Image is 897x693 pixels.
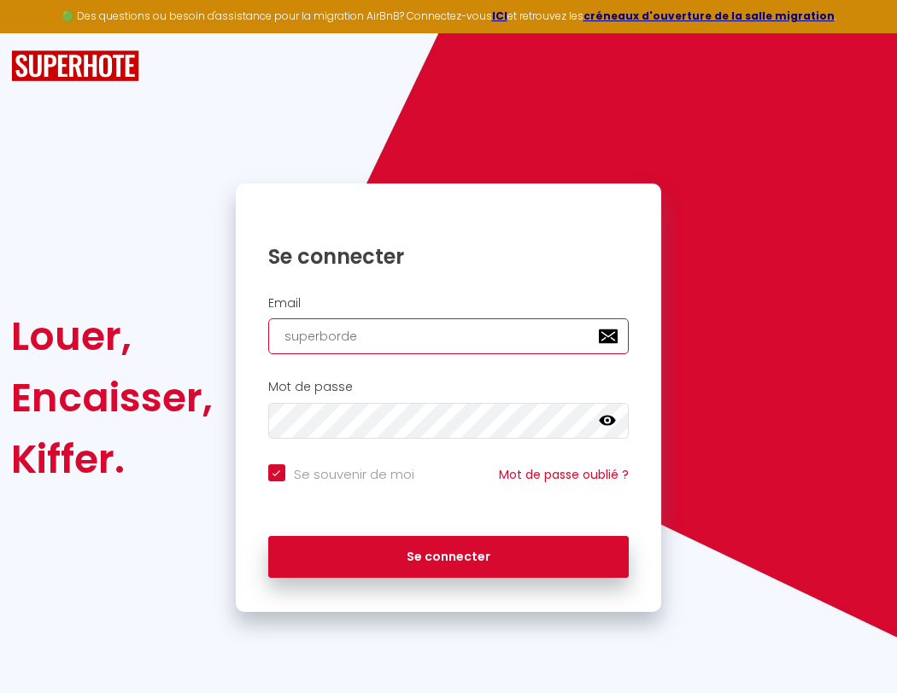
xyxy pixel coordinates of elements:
[268,536,630,579] button: Se connecter
[11,306,213,367] div: Louer,
[11,367,213,428] div: Encaisser,
[583,9,835,23] a: créneaux d'ouverture de la salle migration
[11,428,213,490] div: Kiffer.
[11,50,139,82] img: SuperHote logo
[14,7,65,58] button: Ouvrir le widget de chat LiveChat
[268,318,630,354] input: Ton Email
[499,466,629,483] a: Mot de passe oublié ?
[268,380,630,394] h2: Mot de passe
[492,9,507,23] a: ICI
[268,243,630,270] h1: Se connecter
[268,296,630,311] h2: Email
